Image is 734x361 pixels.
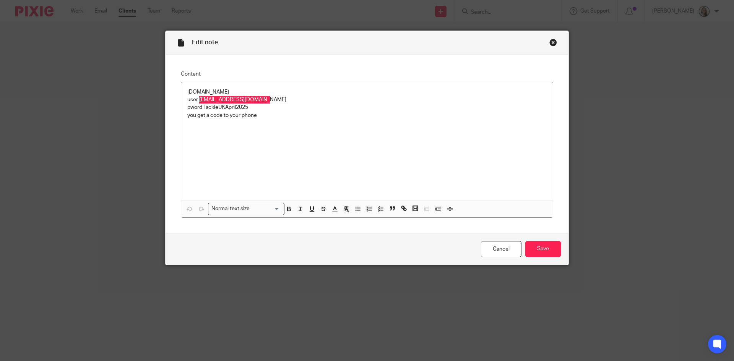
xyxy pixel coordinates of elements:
span: Edit note [192,39,218,45]
input: Search for option [252,205,280,213]
p: you get a code to your phone [187,112,547,119]
div: Search for option [208,203,284,215]
p: pword TackleUKApril2025 [187,104,547,111]
p: [DOMAIN_NAME] [187,88,547,96]
div: Close this dialog window [549,39,557,46]
p: user [EMAIL_ADDRESS][DOMAIN_NAME] [187,96,547,104]
span: Normal text size [210,205,252,213]
input: Save [525,241,561,257]
label: Content [181,70,553,78]
a: Cancel [481,241,521,257]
